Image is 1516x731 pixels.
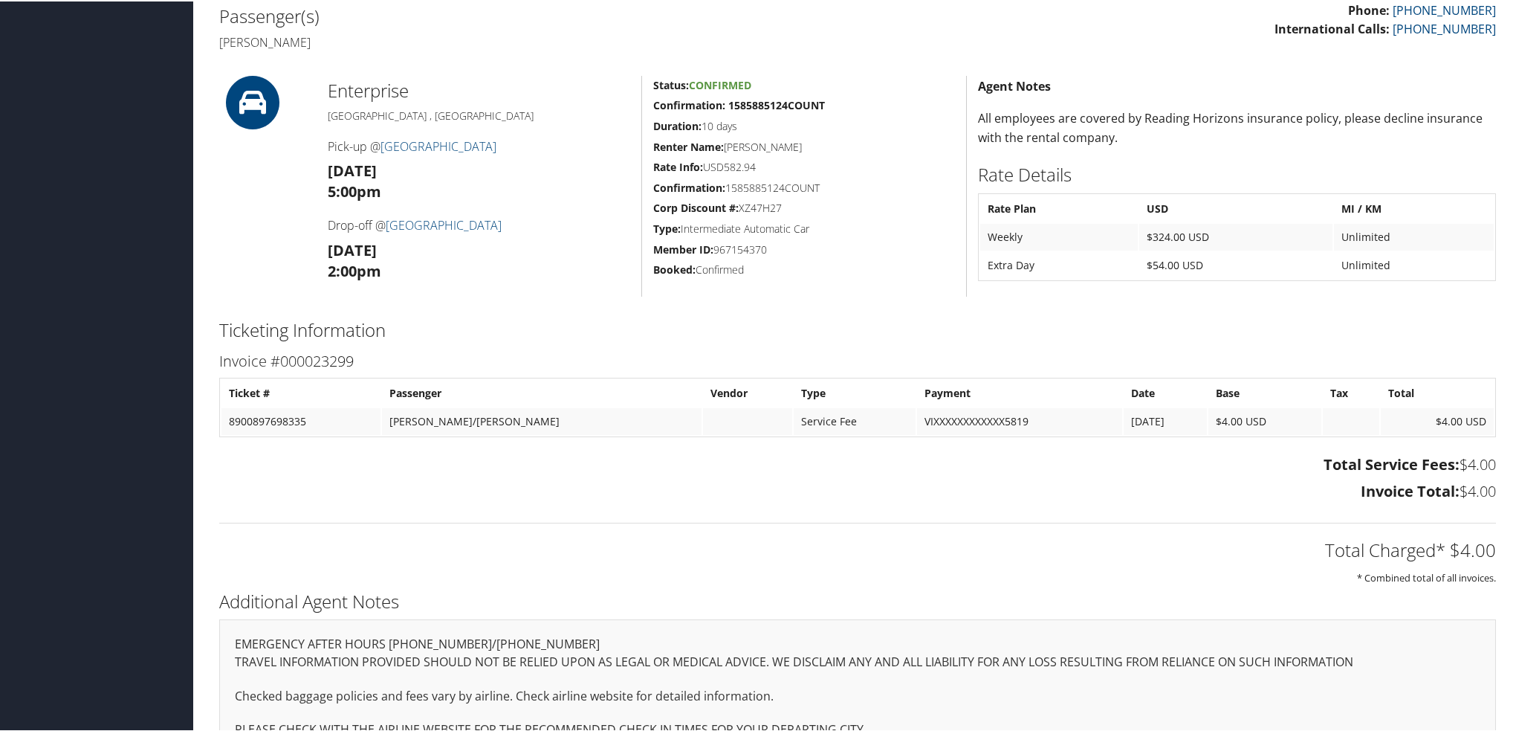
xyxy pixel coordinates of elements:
h5: Intermediate Automatic Car [653,220,955,235]
th: Total [1381,379,1494,405]
strong: Corp Discount #: [653,199,739,213]
strong: Confirmation: [653,179,725,193]
th: Passenger [382,379,702,405]
td: $4.00 USD [1208,407,1321,434]
td: $54.00 USD [1139,251,1332,277]
strong: 2:00pm [328,260,381,280]
th: USD [1139,194,1332,221]
th: Date [1124,379,1207,405]
td: Weekly [980,222,1138,249]
a: [PHONE_NUMBER] [1393,19,1496,36]
strong: Type: [653,220,681,234]
strong: International Calls: [1274,19,1390,36]
h2: Enterprise [328,77,630,102]
strong: Agent Notes [978,77,1051,93]
th: Vendor [703,379,793,405]
h5: Confirmed [653,261,955,276]
p: All employees are covered by Reading Horizons insurance policy, please decline insurance with the... [978,108,1496,146]
span: Confirmed [689,77,751,91]
strong: Status: [653,77,689,91]
strong: Duration: [653,117,702,132]
th: Ticket # [221,379,380,405]
strong: Member ID: [653,241,713,255]
th: MI / KM [1334,194,1494,221]
h2: Total Charged* $4.00 [219,536,1496,561]
td: $4.00 USD [1381,407,1494,434]
h2: Passenger(s) [219,2,846,28]
a: [GEOGRAPHIC_DATA] [380,137,496,153]
p: TRAVEL INFORMATION PROVIDED SHOULD NOT BE RELIED UPON AS LEGAL OR MEDICAL ADVICE. WE DISCLAIM ANY... [235,651,1480,671]
td: Unlimited [1334,222,1494,249]
th: Base [1208,379,1321,405]
td: Unlimited [1334,251,1494,277]
h3: $4.00 [219,480,1496,500]
a: [GEOGRAPHIC_DATA] [386,216,502,232]
h4: [PERSON_NAME] [219,33,846,49]
td: $324.00 USD [1139,222,1332,249]
h5: 1585885124COUNT [653,179,955,194]
td: Extra Day [980,251,1138,277]
h5: 10 days [653,117,955,132]
th: Type [794,379,916,405]
h4: Pick-up @ [328,137,630,153]
h2: Rate Details [978,161,1496,186]
td: 8900897698335 [221,407,380,434]
h5: [GEOGRAPHIC_DATA] , [GEOGRAPHIC_DATA] [328,107,630,122]
td: [PERSON_NAME]/[PERSON_NAME] [382,407,702,434]
strong: 5:00pm [328,180,381,200]
strong: Phone: [1348,1,1390,17]
h5: XZ47H27 [653,199,955,214]
small: * Combined total of all invoices. [1357,570,1496,583]
h4: Drop-off @ [328,216,630,232]
strong: Invoice Total: [1361,480,1460,500]
strong: [DATE] [328,239,377,259]
h2: Additional Agent Notes [219,587,1496,613]
th: Payment [917,379,1122,405]
a: [PHONE_NUMBER] [1393,1,1496,17]
h5: USD582.94 [653,158,955,173]
td: [DATE] [1124,407,1207,434]
h3: Invoice #000023299 [219,350,1496,370]
h5: 967154370 [653,241,955,256]
th: Rate Plan [980,194,1138,221]
h5: [PERSON_NAME] [653,138,955,153]
strong: Booked: [653,261,696,275]
h3: $4.00 [219,453,1496,474]
strong: Confirmation: 1585885124COUNT [653,97,825,111]
p: Checked baggage policies and fees vary by airline. Check airline website for detailed information. [235,686,1480,705]
td: VIXXXXXXXXXXXX5819 [917,407,1122,434]
strong: Rate Info: [653,158,703,173]
strong: Renter Name: [653,138,724,152]
strong: Total Service Fees: [1324,453,1460,473]
h2: Ticketing Information [219,316,1496,341]
th: Tax [1323,379,1379,405]
td: Service Fee [794,407,916,434]
strong: [DATE] [328,159,377,179]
